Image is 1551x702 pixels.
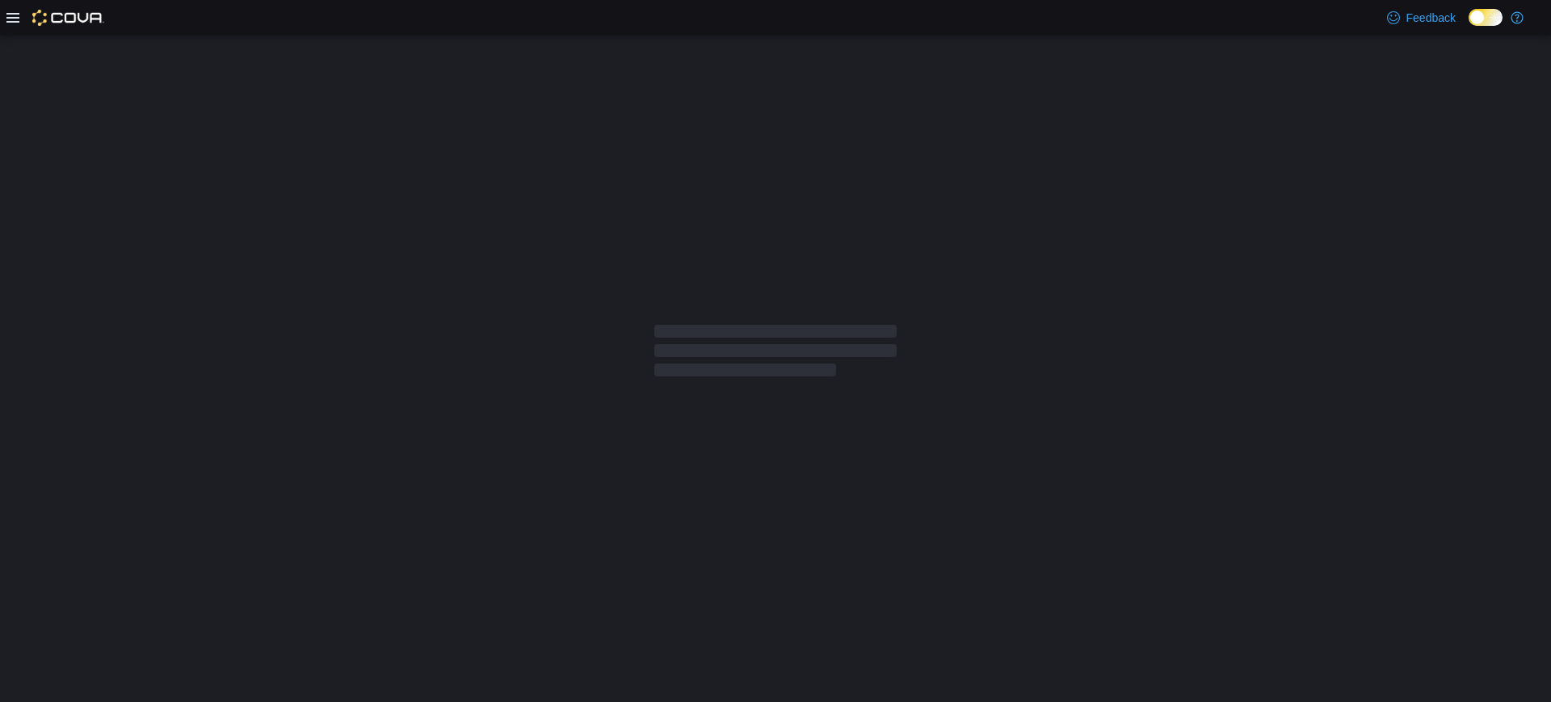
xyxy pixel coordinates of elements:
img: Cova [32,10,104,26]
span: Loading [654,328,897,380]
input: Dark Mode [1469,9,1503,26]
a: Feedback [1381,2,1462,34]
span: Dark Mode [1469,26,1469,27]
span: Feedback [1406,10,1456,26]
